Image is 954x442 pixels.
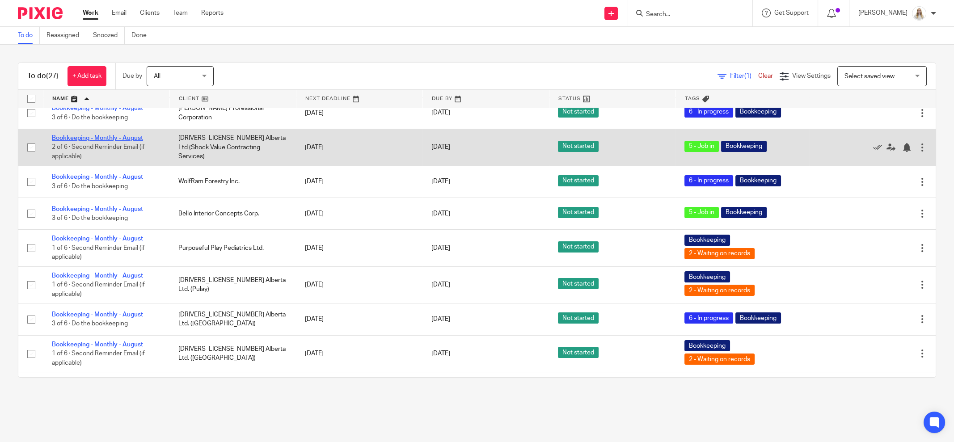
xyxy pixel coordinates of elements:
[431,110,450,116] span: [DATE]
[68,66,106,86] a: + Add task
[296,198,422,229] td: [DATE]
[46,27,86,44] a: Reassigned
[27,72,59,81] h1: To do
[431,316,450,322] span: [DATE]
[83,8,98,17] a: Work
[173,8,188,17] a: Team
[52,282,145,297] span: 1 of 6 · Second Reminder Email (if applicable)
[169,230,296,266] td: Purposeful Play Pediatrics Ltd.
[558,312,599,324] span: Not started
[52,215,128,221] span: 3 of 6 · Do the bookkeeping
[684,312,733,324] span: 6 - In progress
[169,266,296,303] td: [DRIVERS_LICENSE_NUMBER] Alberta Ltd. (Pulay)
[52,183,128,189] span: 3 of 6 · Do the bookkeeping
[201,8,224,17] a: Reports
[52,245,145,261] span: 1 of 6 · Second Reminder Email (if applicable)
[52,144,145,160] span: 2 of 6 · Second Reminder Email (if applicable)
[735,175,781,186] span: Bookkeeping
[721,141,767,152] span: Bookkeeping
[154,73,160,80] span: All
[858,8,908,17] p: [PERSON_NAME]
[169,372,296,404] td: ADA & Associates Supervision Services Ltd
[93,27,125,44] a: Snoozed
[169,166,296,198] td: WolfRam Forestry Inc.
[684,207,719,218] span: 5 - Job in
[685,96,700,101] span: Tags
[912,6,926,21] img: Headshot%2011-2024%20white%20background%20square%202.JPG
[684,106,733,118] span: 6 - In progress
[684,354,755,365] span: 2 - Waiting on records
[431,282,450,288] span: [DATE]
[52,114,128,121] span: 3 of 6 · Do the bookkeeping
[296,303,422,335] td: [DATE]
[558,278,599,289] span: Not started
[844,73,895,80] span: Select saved view
[296,166,422,198] td: [DATE]
[558,241,599,253] span: Not started
[431,245,450,251] span: [DATE]
[744,73,751,79] span: (1)
[112,8,127,17] a: Email
[296,372,422,404] td: [DATE]
[721,207,767,218] span: Bookkeeping
[735,106,781,118] span: Bookkeeping
[735,312,781,324] span: Bookkeeping
[169,198,296,229] td: Bello Interior Concepts Corp.
[431,210,450,217] span: [DATE]
[52,273,143,279] a: Bookkeeping - Monthly - August
[873,143,886,152] a: Mark as done
[52,312,143,318] a: Bookkeeping - Monthly - August
[684,285,755,296] span: 2 - Waiting on records
[52,236,143,242] a: Bookkeeping - Monthly - August
[431,179,450,185] span: [DATE]
[52,350,145,366] span: 1 of 6 · Second Reminder Email (if applicable)
[684,248,755,259] span: 2 - Waiting on records
[296,335,422,372] td: [DATE]
[169,303,296,335] td: [DRIVERS_LICENSE_NUMBER] Alberta Ltd. ([GEOGRAPHIC_DATA])
[684,271,730,282] span: Bookkeeping
[52,206,143,212] a: Bookkeeping - Monthly - August
[46,72,59,80] span: (27)
[431,144,450,151] span: [DATE]
[431,350,450,357] span: [DATE]
[122,72,142,80] p: Due by
[169,129,296,165] td: [DRIVERS_LICENSE_NUMBER] Alberta Ltd (Shock Value Contracting Services)
[645,11,726,19] input: Search
[140,8,160,17] a: Clients
[792,73,831,79] span: View Settings
[684,175,733,186] span: 6 - In progress
[296,266,422,303] td: [DATE]
[296,97,422,129] td: [DATE]
[730,73,758,79] span: Filter
[18,7,63,19] img: Pixie
[774,10,809,16] span: Get Support
[558,207,599,218] span: Not started
[558,141,599,152] span: Not started
[52,135,143,141] a: Bookkeeping - Monthly - August
[52,174,143,180] a: Bookkeeping - Monthly - August
[684,141,719,152] span: 5 - Job in
[296,230,422,266] td: [DATE]
[684,235,730,246] span: Bookkeeping
[169,335,296,372] td: [DRIVERS_LICENSE_NUMBER] Alberta Ltd. ([GEOGRAPHIC_DATA])
[18,27,40,44] a: To do
[558,175,599,186] span: Not started
[758,73,773,79] a: Clear
[684,340,730,351] span: Bookkeeping
[131,27,153,44] a: Done
[558,106,599,118] span: Not started
[52,341,143,348] a: Bookkeeping - Monthly - August
[296,129,422,165] td: [DATE]
[169,97,296,129] td: [PERSON_NAME] Professional Corporation
[52,105,143,111] a: Bookkeeping - Monthly - August
[52,321,128,327] span: 3 of 6 · Do the bookkeeping
[558,347,599,358] span: Not started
